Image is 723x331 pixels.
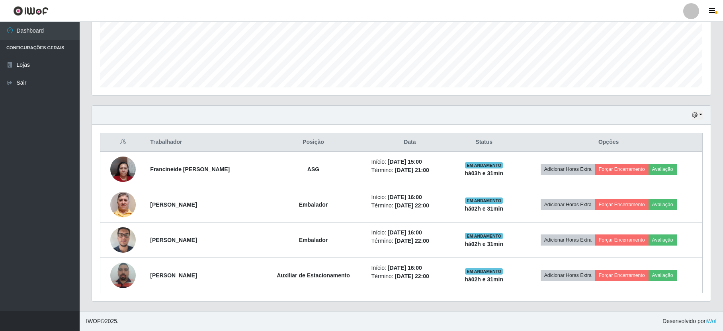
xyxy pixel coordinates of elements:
[595,199,649,210] button: Forçar Encerramento
[395,202,429,209] time: [DATE] 22:00
[595,234,649,246] button: Forçar Encerramento
[465,197,503,204] span: EM ANDAMENTO
[150,166,230,172] strong: Francineide [PERSON_NAME]
[86,317,119,325] span: © 2025 .
[150,237,197,243] strong: [PERSON_NAME]
[395,238,429,244] time: [DATE] 22:00
[13,6,49,16] img: CoreUI Logo
[541,234,595,246] button: Adicionar Horas Extra
[388,159,422,165] time: [DATE] 15:00
[453,133,515,152] th: Status
[465,170,503,176] strong: há 03 h e 31 min
[395,273,429,279] time: [DATE] 22:00
[110,223,136,257] img: 1740418670523.jpeg
[277,272,350,279] strong: Auxiliar de Estacionamento
[465,268,503,275] span: EM ANDAMENTO
[649,164,677,175] button: Avaliação
[110,182,136,227] img: 1687914027317.jpeg
[150,272,197,279] strong: [PERSON_NAME]
[150,201,197,208] strong: [PERSON_NAME]
[371,228,449,237] li: Início:
[388,265,422,271] time: [DATE] 16:00
[145,133,260,152] th: Trabalhador
[465,162,503,168] span: EM ANDAMENTO
[371,166,449,174] li: Término:
[662,317,717,325] span: Desenvolvido por
[465,233,503,239] span: EM ANDAMENTO
[465,205,503,212] strong: há 02 h e 31 min
[388,229,422,236] time: [DATE] 16:00
[649,199,677,210] button: Avaliação
[371,193,449,201] li: Início:
[260,133,366,152] th: Posição
[110,258,136,292] img: 1686264689334.jpeg
[541,199,595,210] button: Adicionar Horas Extra
[541,270,595,281] button: Adicionar Horas Extra
[371,264,449,272] li: Início:
[465,276,503,283] strong: há 02 h e 31 min
[371,237,449,245] li: Término:
[541,164,595,175] button: Adicionar Horas Extra
[299,237,328,243] strong: Embalador
[371,201,449,210] li: Término:
[595,164,649,175] button: Forçar Encerramento
[367,133,453,152] th: Data
[388,194,422,200] time: [DATE] 16:00
[371,158,449,166] li: Início:
[307,166,319,172] strong: ASG
[649,270,677,281] button: Avaliação
[649,234,677,246] button: Avaliação
[299,201,328,208] strong: Embalador
[705,318,717,324] a: iWof
[371,272,449,281] li: Término:
[110,152,136,186] img: 1735852864597.jpeg
[465,241,503,247] strong: há 02 h e 31 min
[86,318,101,324] span: IWOF
[515,133,702,152] th: Opções
[595,270,649,281] button: Forçar Encerramento
[395,167,429,173] time: [DATE] 21:00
